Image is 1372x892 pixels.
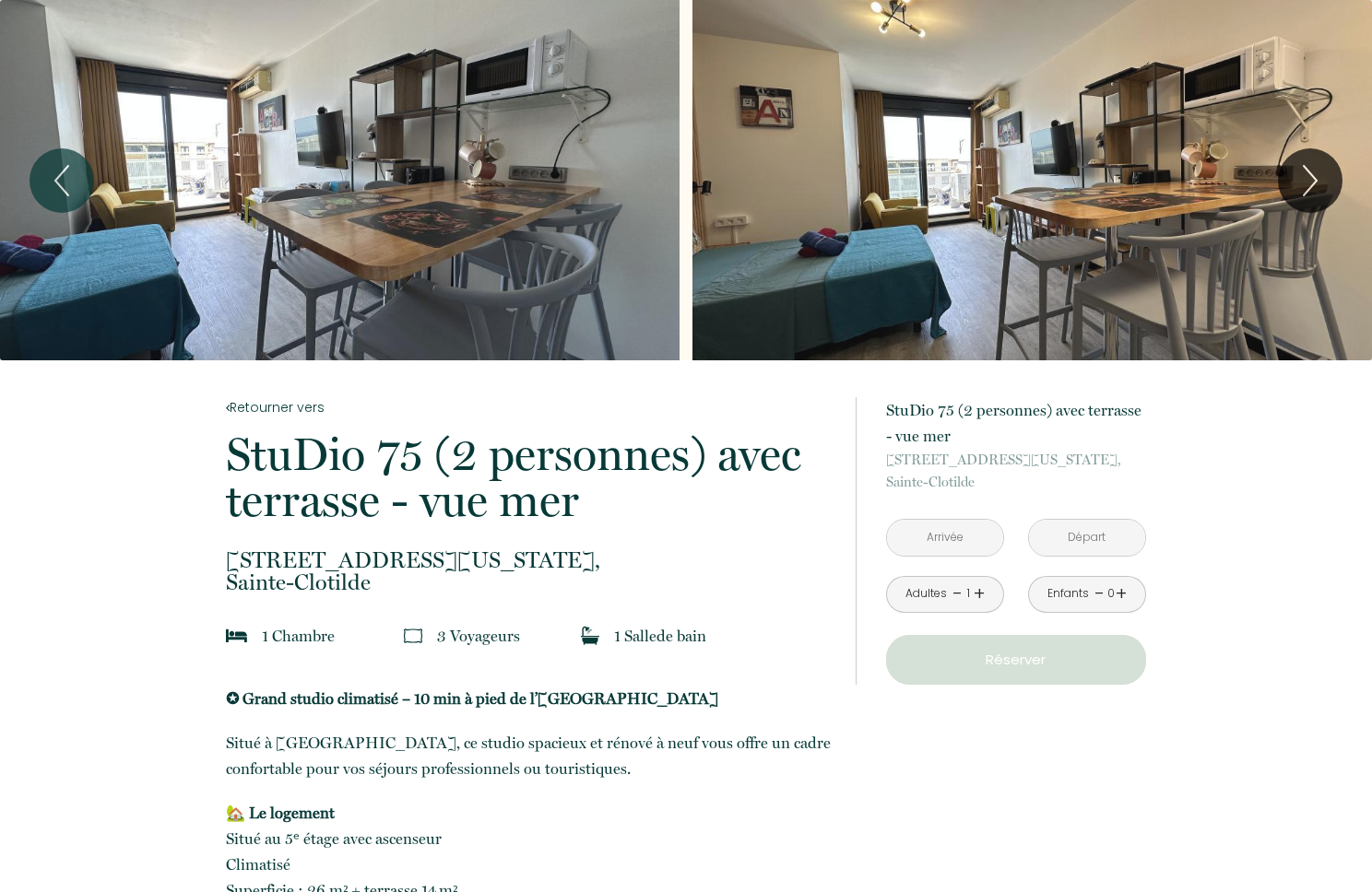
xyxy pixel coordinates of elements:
img: guests [404,627,422,645]
p: Sainte-Clotilde [226,549,831,593]
p: StuDio 75 (2 personnes) avec terrasse - vue mer [226,431,831,523]
a: + [974,580,985,608]
div: 1 [964,585,973,603]
strong: 🏡 Le logement [226,804,335,822]
p: 1 Chambre [262,623,335,649]
p: 3 Voyageur [437,623,520,649]
div: Enfants [1047,585,1089,603]
button: Previous [30,148,94,213]
p: 1 Salle de bain [614,623,706,649]
button: Réserver [886,635,1146,685]
a: - [1094,580,1105,608]
p: StuDio 75 (2 personnes) avec terrasse - vue mer [886,397,1146,449]
div: 0 [1106,585,1116,603]
p: Situé à [GEOGRAPHIC_DATA], ce studio spacieux et rénové à neuf vous offre un cadre confortable po... [226,730,831,781]
span: s [514,627,520,645]
input: Arrivée [887,520,1003,556]
p: Réserver [893,649,1140,671]
div: Adultes [905,585,947,603]
input: Départ [1029,520,1145,556]
strong: ✪ Grand studio climatisé – 10 min à pied de l’[GEOGRAPHIC_DATA] [226,689,718,708]
a: Retourner vers [226,397,831,417]
button: Next [1278,148,1342,213]
a: - [952,580,963,608]
span: [STREET_ADDRESS][US_STATE], [886,449,1146,471]
span: [STREET_ADDRESS][US_STATE], [226,549,831,571]
p: Sainte-Clotilde [886,449,1146,493]
a: + [1116,580,1127,608]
